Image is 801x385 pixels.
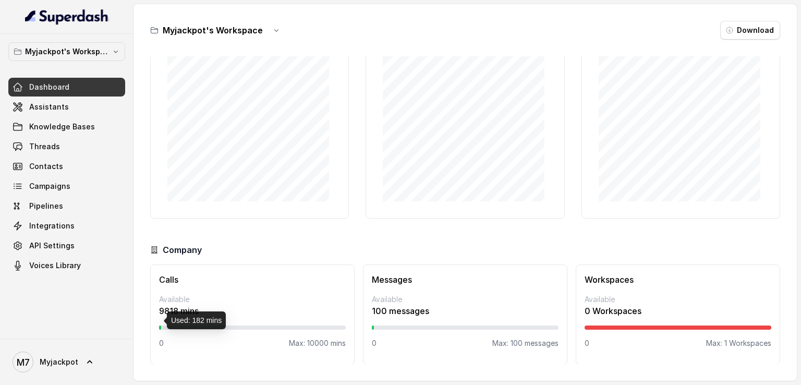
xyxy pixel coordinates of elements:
[585,305,771,317] p: 0 Workspaces
[167,311,226,329] div: Used: 182 mins
[29,181,70,191] span: Campaigns
[8,197,125,215] a: Pipelines
[585,294,771,305] p: Available
[29,240,75,251] span: API Settings
[17,357,30,368] text: M7
[8,78,125,97] a: Dashboard
[8,256,125,275] a: Voices Library
[29,122,95,132] span: Knowledge Bases
[372,273,559,286] h3: Messages
[372,305,559,317] p: 100 messages
[372,338,377,348] p: 0
[159,294,346,305] p: Available
[8,42,125,61] button: Myjackpot's Workspace
[40,357,78,367] span: Myjackpot
[8,157,125,176] a: Contacts
[8,236,125,255] a: API Settings
[159,273,346,286] h3: Calls
[163,24,263,37] h3: Myjackpot's Workspace
[29,102,69,112] span: Assistants
[8,137,125,156] a: Threads
[29,260,81,271] span: Voices Library
[29,221,75,231] span: Integrations
[159,305,346,317] p: 9818 mins
[29,161,63,172] span: Contacts
[706,338,771,348] p: Max: 1 Workspaces
[8,177,125,196] a: Campaigns
[8,347,125,377] a: Myjackpot
[585,273,771,286] h3: Workspaces
[8,216,125,235] a: Integrations
[492,338,559,348] p: Max: 100 messages
[289,338,346,348] p: Max: 10000 mins
[163,244,202,256] h3: Company
[8,98,125,116] a: Assistants
[8,117,125,136] a: Knowledge Bases
[29,201,63,211] span: Pipelines
[720,21,780,40] button: Download
[585,338,589,348] p: 0
[29,141,60,152] span: Threads
[25,45,108,58] p: Myjackpot's Workspace
[159,338,164,348] p: 0
[29,82,69,92] span: Dashboard
[25,8,109,25] img: light.svg
[372,294,559,305] p: Available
